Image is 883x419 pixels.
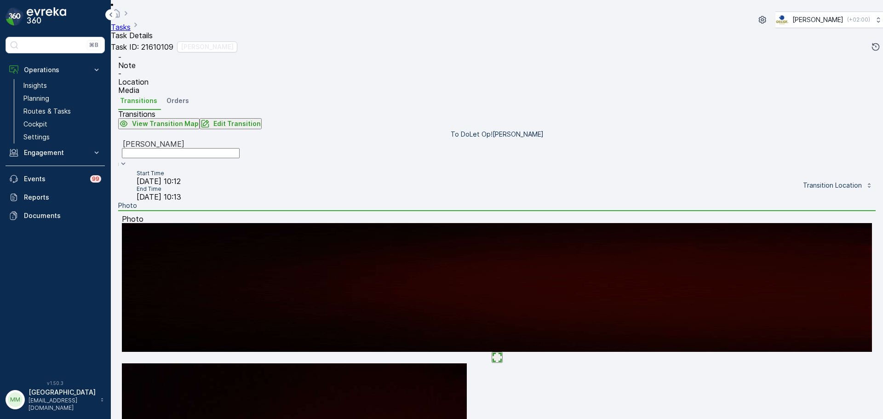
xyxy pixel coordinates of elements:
[24,65,86,75] p: Operations
[137,177,181,186] span: [DATE] 10:12
[29,388,96,397] p: [GEOGRAPHIC_DATA]
[23,81,47,90] p: Insights
[20,92,105,105] a: Planning
[177,41,237,52] button: Geen Afval
[451,130,470,139] p: To Do
[137,192,181,201] span: [DATE] 10:13
[29,397,96,412] p: [EMAIL_ADDRESS][DOMAIN_NAME]
[20,79,105,92] a: Insights
[123,140,239,148] div: [PERSON_NAME]
[120,96,157,105] span: Transitions
[20,118,105,131] a: Cockpit
[118,110,876,118] p: Transitions
[111,11,121,20] a: Homepage
[24,148,86,157] p: Engagement
[24,174,85,184] p: Events
[20,131,105,143] a: Settings
[92,175,99,183] p: 99
[23,94,49,103] p: Planning
[6,188,105,207] a: Reports
[493,130,544,139] p: [PERSON_NAME]
[23,120,47,129] p: Cockpit
[27,7,66,26] img: logo_dark-DEwI_e13.png
[6,143,105,162] button: Engagement
[800,178,876,193] button: Transition Location
[213,119,261,128] p: Edit Transition
[775,15,789,25] img: basis-logo_rgb2x.png
[24,193,101,202] p: Reports
[111,43,173,51] p: Task ID: 21610109
[6,380,105,386] span: v 1.50.3
[118,53,876,61] p: -
[6,388,105,412] button: MM[GEOGRAPHIC_DATA][EMAIL_ADDRESS][DOMAIN_NAME]
[792,15,843,24] p: [PERSON_NAME]
[24,211,101,220] p: Documents
[23,107,71,116] p: Routes & Tasks
[470,130,493,139] p: Let Op!
[89,41,98,49] p: ⌘B
[6,170,105,188] a: Events99
[118,69,876,78] p: -
[23,132,50,142] p: Settings
[803,181,862,190] p: Transition Location
[20,105,105,118] a: Routes & Tasks
[118,78,876,86] p: Location
[8,392,23,407] div: MM
[118,118,200,129] button: View Transition Map
[118,201,137,210] p: Photo
[137,170,181,177] p: Start Time
[118,86,876,94] p: Media
[6,207,105,225] a: Documents
[6,61,105,79] button: Operations
[847,16,870,23] p: ( +02:00 )
[775,11,883,28] button: [PERSON_NAME](+02:00)
[118,61,876,69] p: Note
[111,31,153,40] span: Task Details
[181,42,234,52] p: [PERSON_NAME]
[132,119,199,128] p: View Transition Map
[200,118,262,129] button: Edit Transition
[166,96,189,105] span: Orders
[111,23,131,32] a: Tasks
[137,185,181,193] p: End Time
[6,7,24,26] img: logo
[122,215,872,223] p: Photo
